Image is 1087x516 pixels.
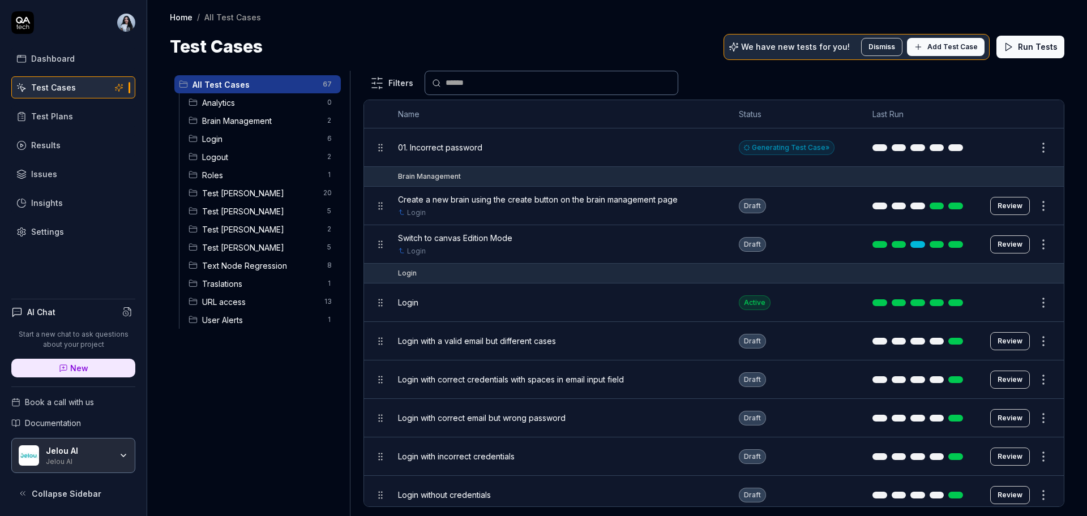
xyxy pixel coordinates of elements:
[387,100,728,128] th: Name
[990,235,1030,253] button: Review
[907,38,985,56] button: Add Test Case
[184,220,341,238] div: Drag to reorderTest [PERSON_NAME]2
[202,296,318,308] span: URL access
[192,79,316,91] span: All Test Cases
[25,417,81,429] span: Documentation
[11,163,135,185] a: Issues
[184,238,341,256] div: Drag to reorderTest [PERSON_NAME]5
[398,193,678,205] span: Create a new brain using the create button on the brain management page
[990,409,1030,427] button: Review
[739,488,766,502] div: Draft
[46,446,112,456] div: Jelou AI
[990,486,1030,504] button: Review
[11,105,135,127] a: Test Plans
[31,197,63,209] div: Insights
[31,168,57,180] div: Issues
[184,256,341,274] div: Drag to reorderText Node Regression8
[11,396,135,408] a: Book a call with us
[739,372,766,387] div: Draft
[170,11,192,23] a: Home
[739,140,834,155] button: Generating Test Case»
[364,283,1064,322] tr: LoginActive
[323,132,336,145] span: 6
[11,48,135,70] a: Dashboard
[117,14,135,32] img: d3b8c0a4-b2ec-4016-942c-38cd9e66fe47.jpg
[197,11,200,23] div: /
[202,314,320,326] span: User Alerts
[364,437,1064,476] tr: Login with incorrect credentialsDraftReview
[364,476,1064,514] tr: Login without credentialsDraftReview
[990,332,1030,350] button: Review
[46,456,112,465] div: Jelou AI
[184,166,341,184] div: Drag to reorderRoles1
[202,133,320,145] span: Login
[323,114,336,127] span: 2
[184,111,341,130] div: Drag to reorderBrain Management2
[184,311,341,329] div: Drag to reorderUser Alerts1
[319,186,336,200] span: 20
[31,53,75,64] div: Dashboard
[407,246,426,256] a: Login
[398,450,515,462] span: Login with incorrect credentials
[11,482,135,505] button: Collapse Sidebar
[25,396,94,408] span: Book a call with us
[727,100,861,128] th: Status
[323,150,336,164] span: 2
[323,96,336,109] span: 0
[739,334,766,349] div: Draft
[202,205,320,217] span: Test Andres
[398,232,512,244] span: Switch to canvas Edition Mode
[398,489,491,501] span: Login without credentials
[184,93,341,111] div: Drag to reorderAnalytics0
[27,306,55,318] h4: AI Chat
[202,242,320,253] span: Test Nadia
[364,128,1064,167] tr: 01. Incorrect passwordGenerating Test Case»
[990,448,1030,466] a: Review
[202,278,320,290] span: Traslations
[739,411,766,425] div: Draft
[407,208,426,218] a: Login
[184,274,341,293] div: Drag to reorderTraslations1
[31,139,61,151] div: Results
[323,240,336,254] span: 5
[398,335,556,347] span: Login with a valid email but different cases
[11,192,135,214] a: Insights
[31,226,64,238] div: Settings
[996,36,1064,58] button: Run Tests
[31,81,76,93] div: Test Cases
[323,277,336,290] span: 1
[323,168,336,182] span: 1
[364,360,1064,399] tr: Login with correct credentials with spaces in email input fieldDraftReview
[11,329,135,350] p: Start a new chat to ask questions about your project
[323,259,336,272] span: 8
[11,134,135,156] a: Results
[202,97,320,109] span: Analytics
[739,140,834,155] div: Generating Test Case »
[184,148,341,166] div: Drag to reorderLogout2
[11,359,135,377] a: New
[19,445,39,466] img: Jelou AI Logo
[323,313,336,326] span: 1
[184,293,341,311] div: Drag to reorderURL access13
[11,417,135,429] a: Documentation
[184,202,341,220] div: Drag to reorderTest [PERSON_NAME]5
[398,412,566,424] span: Login with correct email but wrong password
[363,72,420,94] button: Filters
[202,151,320,163] span: Logout
[990,371,1030,389] button: Review
[31,110,73,122] div: Test Plans
[739,295,771,310] div: Active
[202,169,320,181] span: Roles
[70,362,88,374] span: New
[398,268,417,278] div: Login
[990,197,1030,215] button: Review
[927,42,978,52] span: Add Test Case
[184,184,341,202] div: Drag to reorderTest [PERSON_NAME]20
[320,295,336,308] span: 13
[184,130,341,148] div: Drag to reorderLogin6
